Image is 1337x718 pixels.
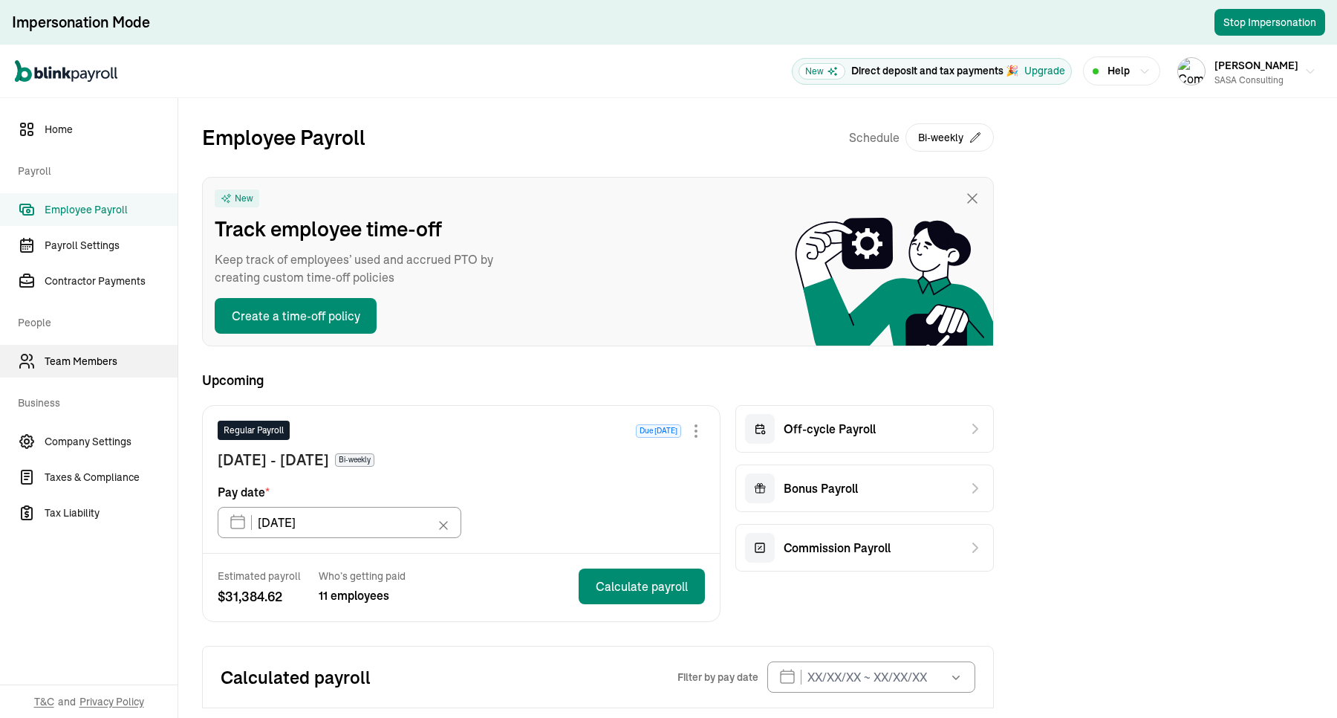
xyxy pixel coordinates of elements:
[1178,58,1205,85] img: Company logo
[218,507,461,538] input: XX/XX/XX
[784,479,858,497] span: Bonus Payroll
[18,381,169,422] span: Business
[215,298,377,334] button: Create a time-off policy
[1107,63,1130,79] span: Help
[218,569,301,583] span: Estimated payroll
[202,370,994,390] span: Upcoming
[221,665,677,689] h2: Calculated payroll
[15,50,117,93] nav: Global
[851,63,1018,79] p: Direct deposit and tax payments 🎉
[235,193,253,204] span: New
[1214,9,1325,36] button: Stop Impersonation
[45,470,178,485] span: Taxes & Compliance
[34,694,54,709] span: T&C
[319,586,406,604] span: 11 employees
[784,539,891,557] span: Commission Payroll
[218,586,301,607] span: $ 31,384.62
[1171,53,1322,90] button: Company logo[PERSON_NAME]SASA Consulting
[215,250,512,286] span: Keep track of employees’ used and accrued PTO by creating custom time-off policies
[319,569,406,583] span: Who’s getting paid
[45,354,178,369] span: Team Members
[218,483,270,501] span: Pay date
[1263,647,1337,718] iframe: Chat Widget
[18,300,169,342] span: People
[636,424,681,438] span: Due [DATE]
[45,202,178,218] span: Employee Payroll
[45,274,178,289] span: Contractor Payments
[798,63,845,80] span: New
[335,453,374,467] span: Bi-weekly
[218,449,329,471] span: [DATE] - [DATE]
[12,12,150,33] div: Impersonation Mode
[1083,56,1160,85] button: Help
[215,213,512,245] span: Track employee time-off
[1024,63,1065,79] button: Upgrade
[849,122,994,153] div: Schedule
[202,122,365,153] h2: Employee Payroll
[767,662,975,693] input: XX/XX/XX ~ XX/XX/XX
[677,670,758,685] span: Filter by pay date
[1214,74,1298,87] div: SASA Consulting
[18,149,169,190] span: Payroll
[224,424,284,437] span: Regular Payroll
[45,238,178,253] span: Payroll Settings
[45,434,178,450] span: Company Settings
[784,420,876,438] span: Off-cycle Payroll
[79,694,144,709] span: Privacy Policy
[45,505,178,521] span: Tax Liability
[905,123,994,152] button: Bi-weekly
[1214,59,1298,72] span: [PERSON_NAME]
[45,122,178,138] span: Home
[579,569,705,604] button: Calculate payroll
